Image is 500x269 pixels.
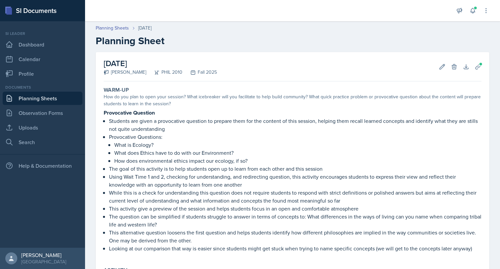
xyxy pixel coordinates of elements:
p: While this is a check for understanding this question does not require students to respond with s... [109,189,481,205]
div: Si leader [3,31,82,37]
div: [PERSON_NAME] [104,69,146,76]
div: PHIL 2010 [146,69,182,76]
a: Calendar [3,52,82,66]
label: Warm-Up [104,87,129,93]
a: Planning Sheets [3,92,82,105]
div: How do you plan to open your session? What icebreaker will you facilitate to help build community... [104,93,481,107]
a: Planning Sheets [96,25,129,32]
a: Uploads [3,121,82,134]
p: This activity give a preview of the session and helps students focus in an open and comfortable a... [109,205,481,213]
div: [DATE] [138,25,151,32]
h2: [DATE] [104,57,217,69]
a: Dashboard [3,38,82,51]
div: Fall 2025 [182,69,217,76]
p: What is Ecology? [114,141,481,149]
p: Using Wait Time 1 and 2, checking for understanding, and redirecting question, this activity enco... [109,173,481,189]
a: Observation Forms [3,106,82,120]
p: How does environmental ethics impact our ecology, if so? [114,157,481,165]
p: Provocative Questions: [109,133,481,141]
a: Search [3,135,82,149]
p: What does Ethics have to do with our Environment? [114,149,481,157]
div: [GEOGRAPHIC_DATA] [21,258,66,265]
h2: Planning Sheet [96,35,489,47]
p: This alternative question loosens the first question and helps students identify how different ph... [109,228,481,244]
strong: Provocative Question [104,109,155,117]
a: Profile [3,67,82,80]
div: [PERSON_NAME] [21,252,66,258]
div: Help & Documentation [3,159,82,172]
p: The goal of this activity is to help students open up to learn from each other and this session [109,165,481,173]
p: Students are given a provocative question to prepare them for the content of this session, helpin... [109,117,481,133]
p: Looking at our comparison that way is easier since students might get stuck when trying to name s... [109,244,481,252]
div: Documents [3,84,82,90]
p: The question can be simplified if students struggle to answer in terms of concepts to: What diffe... [109,213,481,228]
